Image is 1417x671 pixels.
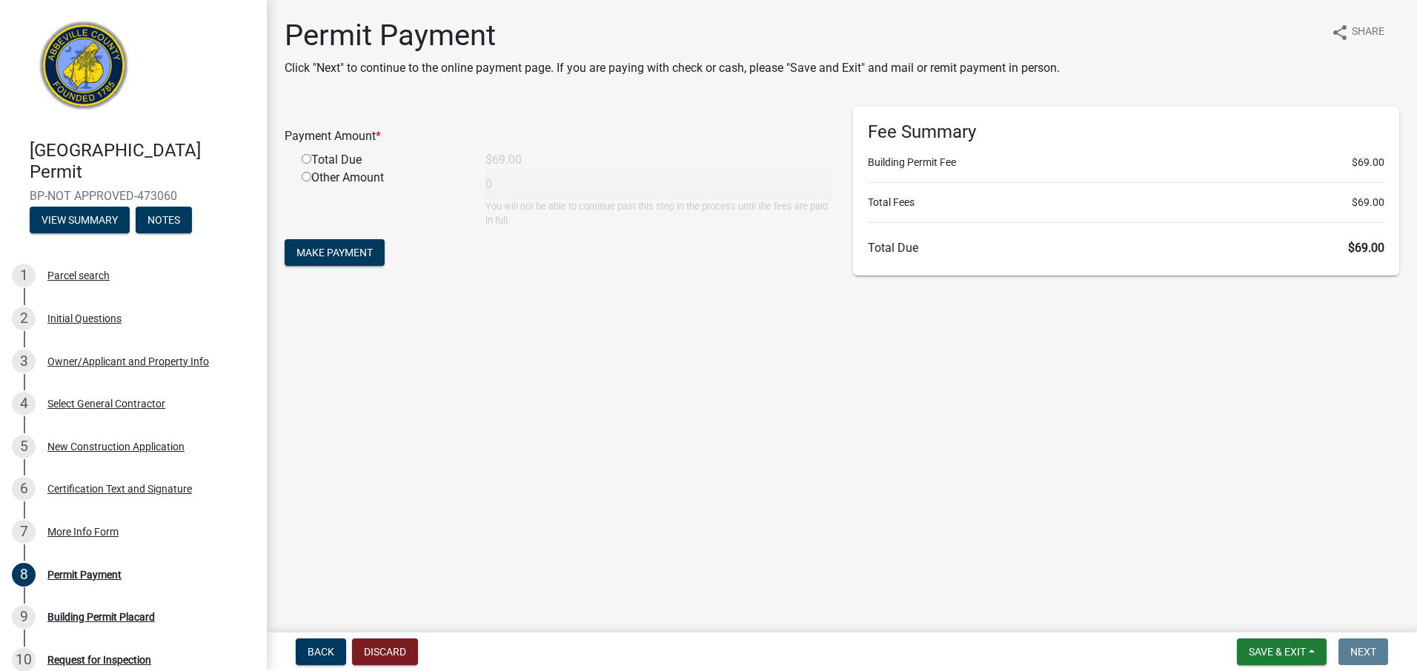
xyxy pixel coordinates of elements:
[1338,638,1388,665] button: Next
[273,127,842,145] div: Payment Amount
[291,169,474,227] div: Other Amount
[47,570,122,580] div: Permit Payment
[352,638,418,665] button: Discard
[868,155,1384,170] li: Building Permit Fee
[296,638,346,665] button: Back
[12,350,36,373] div: 3
[136,215,192,227] wm-modal-confirm: Notes
[868,121,1384,143] h6: Fee Summary
[136,207,192,233] button: Notes
[47,527,119,537] div: More Info Form
[12,477,36,501] div: 6
[291,151,474,169] div: Total Due
[1237,638,1327,665] button: Save & Exit
[30,189,237,203] span: BP-NOT APPROVED-473060
[308,646,334,658] span: Back
[1319,18,1396,47] button: shareShare
[1352,24,1384,41] span: Share
[12,307,36,330] div: 2
[1352,195,1384,210] span: $69.00
[868,195,1384,210] li: Total Fees
[285,239,385,266] button: Make Payment
[12,605,36,629] div: 9
[47,398,165,409] div: Select General Contractor
[30,215,130,227] wm-modal-confirm: Summary
[47,655,151,665] div: Request for Inspection
[285,18,1060,53] h1: Permit Payment
[47,313,122,324] div: Initial Questions
[47,356,209,367] div: Owner/Applicant and Property Info
[12,264,36,287] div: 1
[30,140,255,183] h4: [GEOGRAPHIC_DATA] Permit
[1331,24,1349,41] i: share
[47,441,185,452] div: New Construction Application
[285,59,1060,77] p: Click "Next" to continue to the online payment page. If you are paying with check or cash, please...
[868,241,1384,255] h6: Total Due
[12,563,36,587] div: 8
[47,270,110,281] div: Parcel search
[30,16,139,124] img: Abbeville County, South Carolina
[30,207,130,233] button: View Summary
[1350,646,1376,658] span: Next
[12,392,36,415] div: 4
[1348,241,1384,255] span: $69.00
[47,484,192,494] div: Certification Text and Signature
[47,612,155,622] div: Building Permit Placard
[296,247,373,258] span: Make Payment
[12,435,36,458] div: 5
[1249,646,1306,658] span: Save & Exit
[1352,155,1384,170] span: $69.00
[12,520,36,544] div: 7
